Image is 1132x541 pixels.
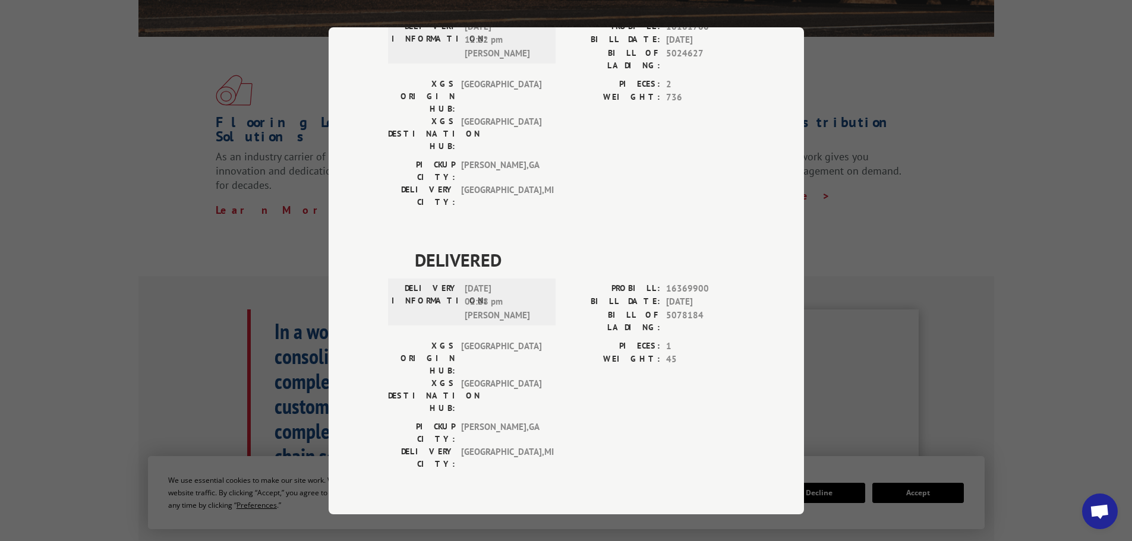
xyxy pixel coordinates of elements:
label: XGS ORIGIN HUB: [388,77,455,115]
label: DELIVERY CITY: [388,183,455,208]
span: [GEOGRAPHIC_DATA] [461,115,541,152]
span: 2 [666,77,745,91]
span: [DATE] [666,33,745,47]
span: 16369900 [666,281,745,295]
span: [GEOGRAPHIC_DATA] [461,377,541,414]
span: [DATE] 02:28 pm [PERSON_NAME] [465,281,545,322]
span: 1 [666,339,745,353]
span: 736 [666,91,745,105]
span: [GEOGRAPHIC_DATA] [461,77,541,115]
span: [DATE] [666,295,745,309]
label: PROBILL: [566,281,660,295]
label: PIECES: [566,339,660,353]
span: [GEOGRAPHIC_DATA] [461,339,541,377]
label: WEIGHT: [566,91,660,105]
label: XGS DESTINATION HUB: [388,377,455,414]
span: [GEOGRAPHIC_DATA] , MI [461,445,541,470]
span: 45 [666,353,745,366]
span: DELIVERED [415,508,745,534]
label: DELIVERY CITY: [388,445,455,470]
label: BILL OF LADING: [566,308,660,333]
label: BILL DATE: [566,295,660,309]
label: XGS ORIGIN HUB: [388,339,455,377]
label: DELIVERY INFORMATION: [392,281,459,322]
span: [DATE] 12:22 pm [PERSON_NAME] [465,20,545,60]
label: WEIGHT: [566,353,660,366]
span: 5024627 [666,46,745,71]
label: BILL OF LADING: [566,46,660,71]
div: Open chat [1082,493,1118,529]
label: PICKUP CITY: [388,158,455,183]
span: 5078184 [666,308,745,333]
span: DELIVERED [415,246,745,273]
span: [PERSON_NAME] , GA [461,420,541,445]
span: [GEOGRAPHIC_DATA] , MI [461,183,541,208]
span: [PERSON_NAME] , GA [461,158,541,183]
label: XGS DESTINATION HUB: [388,115,455,152]
label: PIECES: [566,77,660,91]
label: DELIVERY INFORMATION: [392,20,459,60]
label: BILL DATE: [566,33,660,47]
label: PICKUP CITY: [388,420,455,445]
